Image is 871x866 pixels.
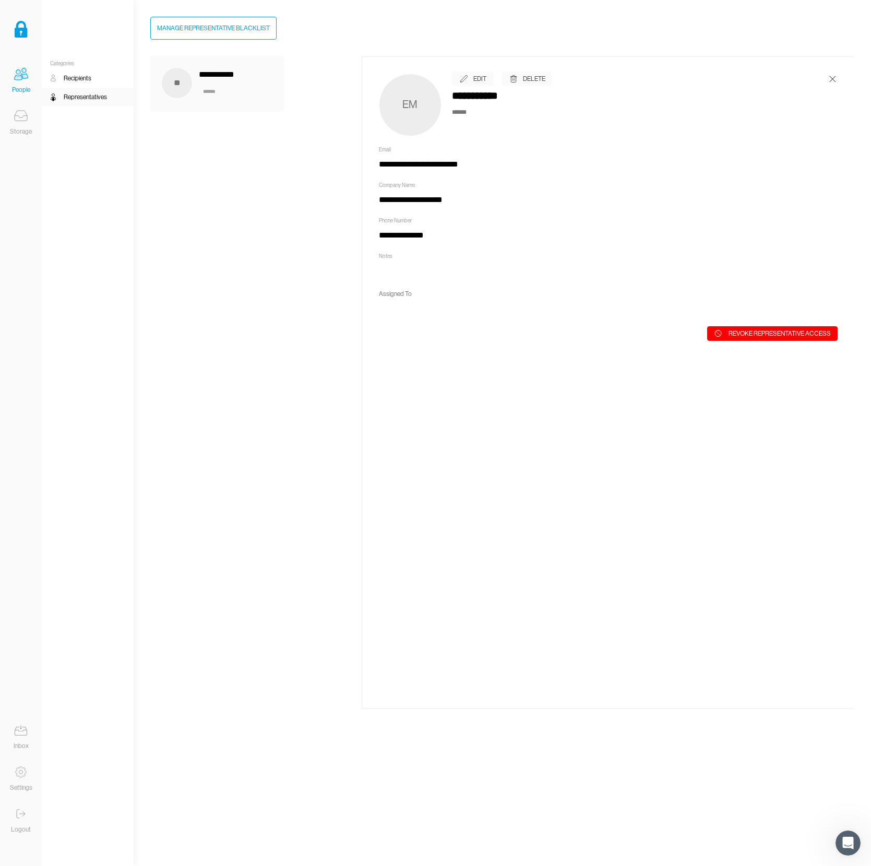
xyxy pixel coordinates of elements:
div: Phone Number [379,218,838,224]
a: Recipients [42,69,134,88]
p: How can we help? [21,110,188,127]
div: Manage Representative Blacklist [157,23,270,33]
div: Recipients [64,73,91,84]
div: Inbox [14,741,29,751]
span: Messages [139,352,175,359]
div: Send us a message [21,209,174,220]
div: • 2h ago [98,175,128,186]
div: Assigned To [379,289,838,299]
button: Delete [502,72,552,86]
img: Profile image for Jack [21,165,42,186]
div: Profile image for JackYou’ll get replies here and in your email: ✉️ [EMAIL_ADDRESS][DOMAIN_NAME] ... [11,156,198,195]
div: EM [379,74,442,136]
div: Logout [11,824,31,835]
div: Vault Support [46,175,96,186]
div: Close [180,17,198,35]
div: Recent message [21,149,187,160]
iframe: Intercom live chat [836,831,861,856]
p: Hi [PERSON_NAME] 👋 [21,74,188,110]
div: Storage [10,126,32,137]
div: Revoke Representative Access [729,328,831,339]
div: We typically reply within a day [21,220,174,231]
div: Company Name [379,182,838,188]
button: Revoke Representative Access [707,326,838,341]
div: Settings [10,782,32,793]
div: Delete [523,74,545,84]
div: Edit [473,74,486,84]
div: People [12,85,30,95]
div: Recent messageProfile image for JackYou’ll get replies here and in your email: ✉️ [EMAIL_ADDRESS]... [10,140,198,195]
div: Notes [379,253,838,259]
span: You’ll get replies here and in your email: ✉️ [EMAIL_ADDRESS][DOMAIN_NAME] Our usual reply time 🕒... [46,165,447,174]
button: Manage Representative Blacklist [150,17,277,40]
button: Messages [104,326,209,367]
a: Representatives [42,88,134,106]
div: Representatives [64,92,107,102]
div: Categories [42,61,134,67]
button: Edit [452,72,494,86]
div: Send us a messageWe typically reply within a day [10,200,198,240]
span: Home [40,352,64,359]
div: Email [379,147,838,153]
